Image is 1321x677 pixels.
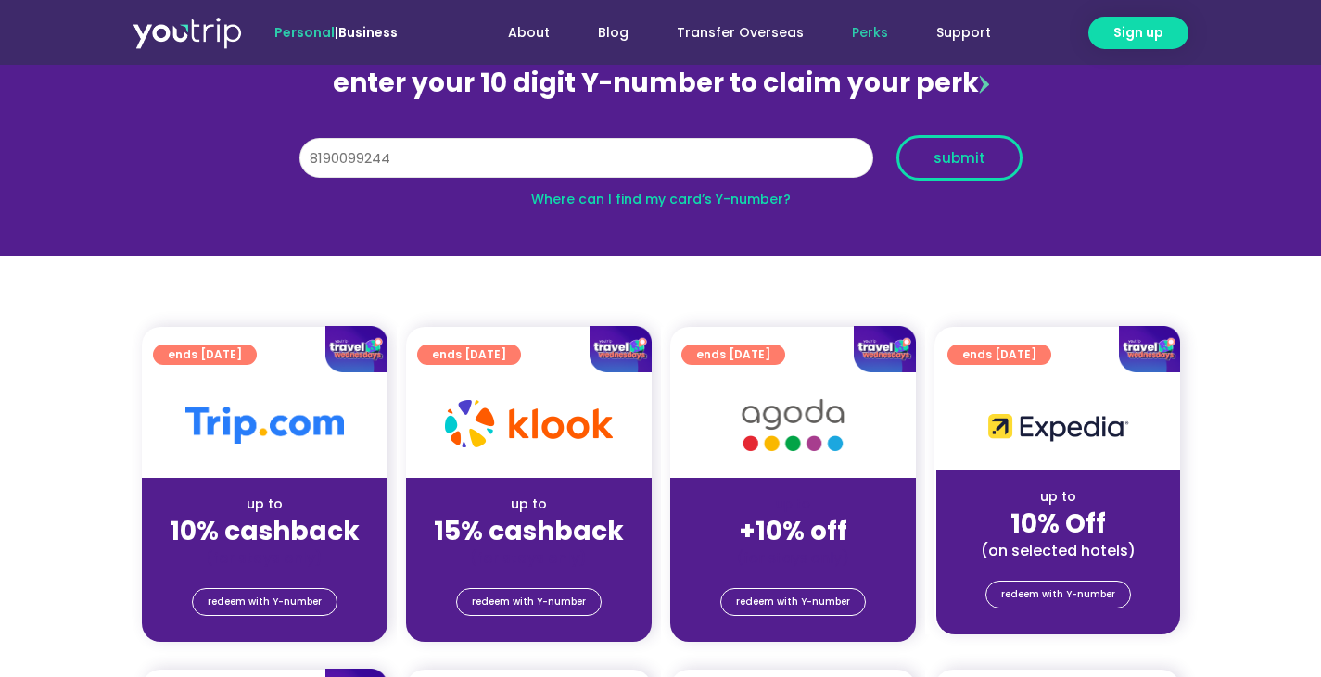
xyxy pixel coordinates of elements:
[720,588,866,616] a: redeem with Y-number
[934,151,985,165] span: submit
[912,16,1015,50] a: Support
[157,495,373,514] div: up to
[574,16,653,50] a: Blog
[985,581,1131,608] a: redeem with Y-number
[274,23,335,42] span: Personal
[828,16,912,50] a: Perks
[456,588,602,616] a: redeem with Y-number
[896,135,1023,181] button: submit
[472,589,586,615] span: redeem with Y-number
[951,487,1165,507] div: up to
[170,513,360,549] strong: 10% cashback
[531,190,791,208] a: Where can I find my card’s Y-number?
[484,16,574,50] a: About
[157,548,373,568] div: (for stays only)
[338,23,398,42] a: Business
[1113,23,1163,43] span: Sign up
[208,589,322,615] span: redeem with Y-number
[421,548,637,568] div: (for stays only)
[685,548,901,568] div: (for stays only)
[951,541,1165,560] div: (on selected hotels)
[434,513,624,549] strong: 15% cashback
[299,138,873,179] input: 10 digit Y-number (e.g. 8123456789)
[736,589,850,615] span: redeem with Y-number
[274,23,398,42] span: |
[290,59,1032,107] div: enter your 10 digit Y-number to claim your perk
[421,495,637,514] div: up to
[776,495,810,513] span: up to
[739,513,847,549] strong: +10% off
[448,16,1015,50] nav: Menu
[653,16,828,50] a: Transfer Overseas
[299,135,1023,194] form: Y Number
[1088,17,1188,49] a: Sign up
[192,588,337,616] a: redeem with Y-number
[1010,506,1106,542] strong: 10% Off
[1001,582,1115,608] span: redeem with Y-number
